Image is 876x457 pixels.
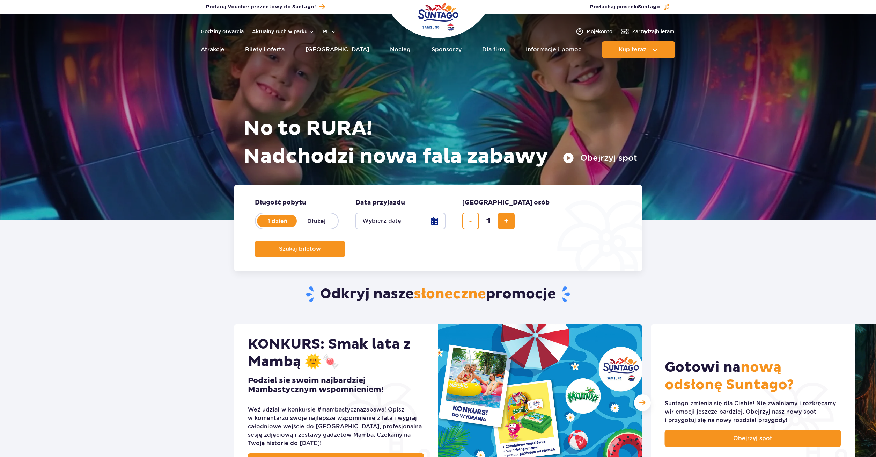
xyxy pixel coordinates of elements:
[634,394,651,411] div: Następny slajd
[355,213,446,229] button: Wybierz datę
[414,285,486,303] span: słoneczne
[243,115,637,171] h1: No to RURA! Nadchodzi nowa fala zabawy
[480,213,497,229] input: liczba biletów
[234,285,642,304] h2: Odkryj nasze promocje
[201,28,244,35] a: Godziny otwarcia
[587,28,612,35] span: Moje konto
[245,41,285,58] a: Bilety i oferta
[621,27,676,36] a: Zarządzajbiletami
[733,434,772,443] span: Obejrzyj spot
[355,199,405,207] span: Data przyjazdu
[462,213,479,229] button: usuń bilet
[258,214,297,228] label: 1 dzień
[590,3,670,10] button: Posłuchaj piosenkiSuntago
[526,41,581,58] a: Informacje i pomoc
[234,185,642,271] form: Planowanie wizyty w Park of Poland
[665,399,841,424] div: Suntago zmienia się dla Ciebie! Nie zwalniamy i rozkręcamy wir emocji jeszcze bardziej. Obejrzyj ...
[201,41,224,58] a: Atrakcje
[279,246,321,252] span: Szukaj biletów
[482,41,505,58] a: Dla firm
[255,199,306,207] span: Długość pobytu
[252,29,315,34] button: Aktualny ruch w parku
[619,47,646,53] span: Kup teraz
[632,28,676,35] span: Zarządzaj biletami
[306,41,369,58] a: [GEOGRAPHIC_DATA]
[665,430,841,447] a: Obejrzyj spot
[206,2,325,12] a: Podaruj Voucher prezentowy do Suntago!
[248,376,424,394] h3: Podziel się swoim najbardziej Mambastycznym wspomnieniem!
[432,41,462,58] a: Sponsorzy
[390,41,411,58] a: Nocleg
[665,359,794,394] span: nową odsłonę Suntago?
[498,213,515,229] button: dodaj bilet
[323,28,336,35] button: pl
[563,152,637,164] button: Obejrzyj spot
[255,241,345,257] button: Szukaj biletów
[297,214,337,228] label: Dłużej
[575,27,612,36] a: Mojekonto
[462,199,550,207] span: [GEOGRAPHIC_DATA] osób
[638,5,660,9] span: Suntago
[206,3,316,10] span: Podaruj Voucher prezentowy do Suntago!
[590,3,660,10] span: Posłuchaj piosenki
[248,406,424,448] div: Weź udział w konkursie #mambastycznazabawa! Opisz w komentarzu swoje najlepsze wspomnienie z lata...
[248,336,424,371] h2: KONKURS: Smak lata z Mambą 🌞🍬
[665,359,841,394] h2: Gotowi na
[602,41,675,58] button: Kup teraz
